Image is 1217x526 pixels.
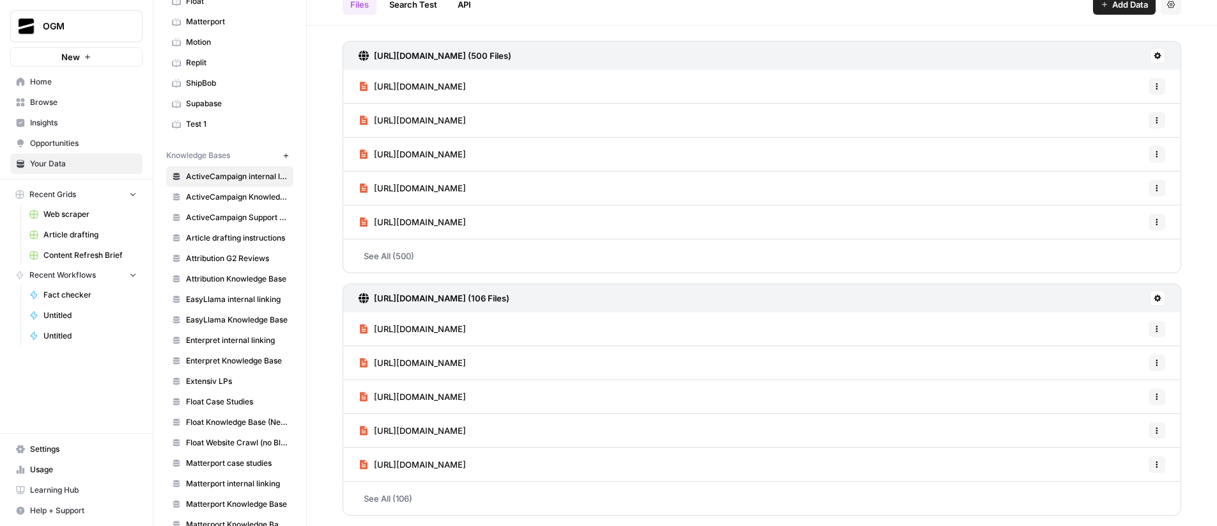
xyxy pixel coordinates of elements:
[24,225,143,245] a: Article drafting
[186,191,288,203] span: ActiveCampaign Knowledge Base
[186,171,288,182] span: ActiveCampaign internal linking
[186,98,288,109] span: Supabase
[166,412,293,433] a: Float Knowledge Base (New)
[186,273,288,285] span: Attribution Knowledge Base
[166,12,293,32] a: Matterport
[166,187,293,207] a: ActiveCampaign Knowledge Base
[30,443,137,455] span: Settings
[10,480,143,500] a: Learning Hub
[30,97,137,108] span: Browse
[10,266,143,285] button: Recent Workflows
[166,351,293,371] a: Enterpret Knowledge Base
[10,133,143,154] a: Opportunities
[186,478,288,490] span: Matterport internal linking
[359,380,466,413] a: [URL][DOMAIN_NAME]
[43,289,137,301] span: Fact checker
[359,70,466,103] a: [URL][DOMAIN_NAME]
[186,118,288,130] span: Test 1
[166,150,230,161] span: Knowledge Bases
[166,330,293,351] a: Enterpret internal linking
[24,305,143,326] a: Untitled
[359,414,466,447] a: [URL][DOMAIN_NAME]
[186,458,288,469] span: Matterport case studies
[374,458,466,471] span: [URL][DOMAIN_NAME]
[61,51,80,63] span: New
[10,72,143,92] a: Home
[10,92,143,113] a: Browse
[374,148,466,161] span: [URL][DOMAIN_NAME]
[186,437,288,449] span: Float Website Crawl (no Blog)
[24,326,143,346] a: Untitled
[166,73,293,93] a: ShipBob
[43,229,137,241] span: Article drafting
[186,57,288,68] span: Replit
[186,36,288,48] span: Motion
[374,182,466,195] span: [URL][DOMAIN_NAME]
[15,15,38,38] img: OGM Logo
[374,49,511,62] h3: [URL][DOMAIN_NAME] (500 Files)
[166,166,293,187] a: ActiveCampaign internal linking
[359,312,466,346] a: [URL][DOMAIN_NAME]
[166,269,293,289] a: Attribution Knowledge Base
[186,232,288,244] span: Article drafting instructions
[359,284,509,312] a: [URL][DOMAIN_NAME] (106 Files)
[186,314,288,326] span: EasyLlama Knowledge Base
[166,310,293,330] a: EasyLlama Knowledge Base
[166,207,293,228] a: ActiveCampaign Support Center
[186,417,288,428] span: Float Knowledge Base (New)
[30,505,137,516] span: Help + Support
[166,228,293,248] a: Article drafting instructions
[166,114,293,134] a: Test 1
[186,335,288,346] span: Enterpret internal linking
[43,250,137,261] span: Content Refresh Brief
[43,330,137,342] span: Untitled
[24,204,143,225] a: Web scraper
[30,138,137,149] span: Opportunities
[166,289,293,310] a: EasyLlama internal linking
[374,80,466,93] span: [URL][DOMAIN_NAME]
[166,474,293,494] a: Matterport internal linking
[374,292,509,305] h3: [URL][DOMAIN_NAME] (106 Files)
[359,448,466,481] a: [URL][DOMAIN_NAME]
[10,113,143,133] a: Insights
[43,310,137,321] span: Untitled
[30,117,137,129] span: Insights
[186,294,288,305] span: EasyLlama internal linking
[374,114,466,127] span: [URL][DOMAIN_NAME]
[166,392,293,412] a: Float Case Studies
[186,498,288,510] span: Matterport Knowledge Base
[10,10,143,42] button: Workspace: OGM
[24,245,143,266] a: Content Refresh Brief
[186,376,288,387] span: Extensiv LPs
[186,355,288,367] span: Enterpret Knowledge Base
[374,390,466,403] span: [URL][DOMAIN_NAME]
[186,396,288,408] span: Float Case Studies
[374,216,466,228] span: [URL][DOMAIN_NAME]
[30,76,137,88] span: Home
[43,209,137,220] span: Web scraper
[186,16,288,28] span: Matterport
[29,269,96,281] span: Recent Workflows
[30,464,137,475] span: Usage
[359,346,466,379] a: [URL][DOMAIN_NAME]
[29,189,76,200] span: Recent Grids
[24,285,143,305] a: Fact checker
[359,138,466,171] a: [URL][DOMAIN_NAME]
[166,248,293,269] a: Attribution G2 Reviews
[374,356,466,369] span: [URL][DOMAIN_NAME]
[359,171,466,205] a: [URL][DOMAIN_NAME]
[166,52,293,73] a: Replit
[359,42,511,70] a: [URL][DOMAIN_NAME] (500 Files)
[166,32,293,52] a: Motion
[166,494,293,514] a: Matterport Knowledge Base
[166,433,293,453] a: Float Website Crawl (no Blog)
[359,104,466,137] a: [URL][DOMAIN_NAME]
[166,93,293,114] a: Supabase
[343,239,1181,273] a: See All (500)
[43,20,120,33] span: OGM
[10,459,143,480] a: Usage
[374,424,466,437] span: [URL][DOMAIN_NAME]
[374,323,466,335] span: [URL][DOMAIN_NAME]
[343,482,1181,515] a: See All (106)
[186,253,288,264] span: Attribution G2 Reviews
